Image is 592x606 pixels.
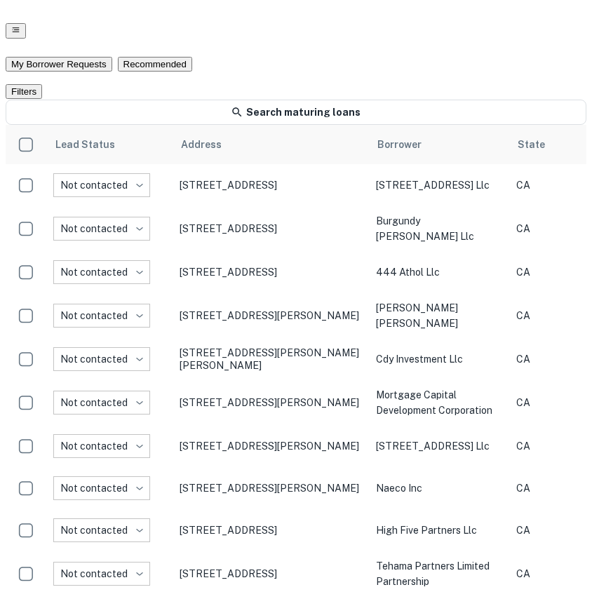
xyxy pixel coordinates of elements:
[180,346,362,372] p: [STREET_ADDRESS][PERSON_NAME][PERSON_NAME]
[377,136,440,153] span: Borrower
[180,482,362,494] p: [STREET_ADDRESS][PERSON_NAME]
[376,264,502,280] p: 444 athol llc
[53,391,180,415] div: Not contacted
[376,523,502,538] p: high five partners llc
[173,125,369,164] th: Address
[53,217,180,241] div: Not contacted
[376,558,502,589] p: tehama partners limited partnership
[6,84,42,99] button: Filters
[376,438,502,454] p: [STREET_ADDRESS] llc
[369,125,509,164] th: Borrower
[376,387,502,418] p: mortgage capital development corporation
[376,300,502,331] p: [PERSON_NAME] [PERSON_NAME]
[376,213,502,244] p: burgundy [PERSON_NAME] llc
[180,524,362,537] p: [STREET_ADDRESS]
[55,136,133,153] span: Lead Status
[376,480,502,496] p: naeco inc
[6,100,586,125] a: Search maturing loans
[180,179,362,191] p: [STREET_ADDRESS]
[53,434,180,458] div: Not contacted
[180,266,362,278] p: [STREET_ADDRESS]
[376,351,502,367] p: cdy investment llc
[180,396,362,409] p: [STREET_ADDRESS][PERSON_NAME]
[118,57,192,72] button: Recommended
[53,260,180,284] div: Not contacted
[180,440,362,452] p: [STREET_ADDRESS][PERSON_NAME]
[522,494,592,561] iframe: Chat Widget
[53,304,180,328] div: Not contacted
[53,476,180,500] div: Not contacted
[53,173,180,197] div: Not contacted
[518,136,563,153] span: State
[180,222,362,235] p: [STREET_ADDRESS]
[46,125,173,164] th: Lead Status
[6,57,112,72] button: My Borrower Requests
[181,136,240,153] span: Address
[53,562,180,586] div: Not contacted
[180,567,362,580] p: [STREET_ADDRESS]
[53,518,180,542] div: Not contacted
[180,309,362,322] p: [STREET_ADDRESS][PERSON_NAME]
[53,347,180,371] div: Not contacted
[376,177,502,193] p: [STREET_ADDRESS] llc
